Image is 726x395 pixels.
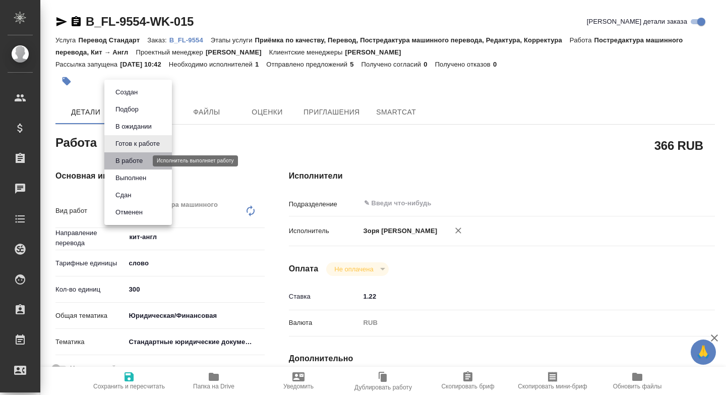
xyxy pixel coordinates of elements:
button: Сдан [112,190,134,201]
button: Отменен [112,207,146,218]
button: Подбор [112,104,142,115]
button: Выполнен [112,173,149,184]
button: Готов к работе [112,138,163,149]
button: В ожидании [112,121,155,132]
button: В работе [112,155,146,166]
button: Создан [112,87,141,98]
